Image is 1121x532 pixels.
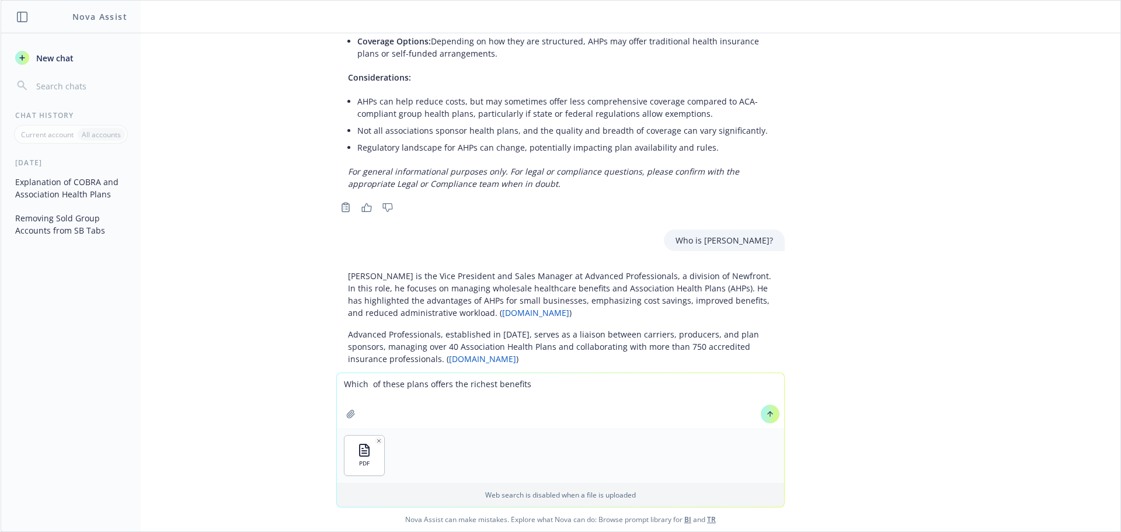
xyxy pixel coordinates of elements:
button: New chat [11,47,131,68]
li: Not all associations sponsor health plans, and the quality and breadth of coverage can vary signi... [357,122,773,139]
a: BI [684,514,691,524]
button: Removing Sold Group Accounts from SB Tabs [11,208,131,240]
textarea: Which of these plans offers the richest benefits [337,373,784,428]
p: Who is [PERSON_NAME]? [676,234,773,246]
li: Regulatory landscape for AHPs can change, potentially impacting plan availability and rules. [357,139,773,156]
p: [PERSON_NAME] is the Vice President and Sales Manager at Advanced Professionals, a division of Ne... [348,270,773,319]
svg: Copy to clipboard [340,202,351,213]
button: PDF [344,436,384,475]
a: [DOMAIN_NAME] [502,307,569,318]
div: [DATE] [1,158,141,168]
div: Chat History [1,110,141,120]
p: Advanced Professionals, established in [DATE], serves as a liaison between carriers, producers, a... [348,328,773,365]
button: Thumbs down [378,199,397,215]
button: Explanation of COBRA and Association Health Plans [11,172,131,204]
li: Depending on how they are structured, AHPs may offer traditional health insurance plans or self-f... [357,33,773,62]
h1: Nova Assist [72,11,127,23]
em: For general informational purposes only. For legal or compliance questions, please confirm with t... [348,166,739,189]
p: All accounts [82,130,121,140]
span: Nova Assist can make mistakes. Explore what Nova can do: Browse prompt library for and [5,507,1116,531]
li: AHPs can help reduce costs, but may sometimes offer less comprehensive coverage compared to ACA-c... [357,93,773,122]
span: Coverage Options: [357,36,431,47]
a: [DOMAIN_NAME] [449,353,516,364]
span: PDF [359,460,370,467]
p: Current account [21,130,74,140]
p: Web search is disabled when a file is uploaded [344,490,777,500]
span: New chat [34,52,74,64]
span: Considerations: [348,72,411,83]
a: TR [707,514,716,524]
input: Search chats [34,78,127,94]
